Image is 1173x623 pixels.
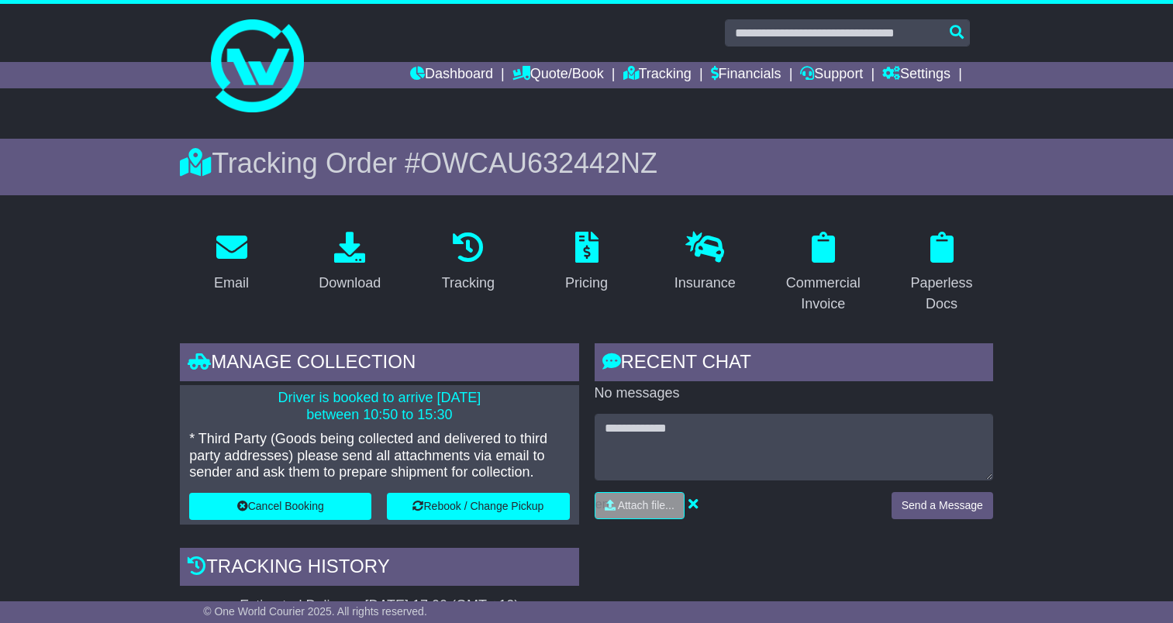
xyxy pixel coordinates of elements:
a: Commercial Invoice [772,226,875,320]
div: Tracking Order # [180,146,993,180]
div: Estimated Delivery - [180,597,578,614]
div: Tracking history [180,548,578,590]
div: Email [214,273,249,294]
a: Pricing [555,226,618,299]
a: Tracking [623,62,692,88]
a: Download [309,226,391,299]
div: Commercial Invoice [782,273,865,315]
a: Support [800,62,863,88]
a: Insurance [664,226,746,299]
a: Financials [711,62,781,88]
div: Tracking [442,273,495,294]
a: Settings [882,62,950,88]
a: Quote/Book [512,62,604,88]
div: Manage collection [180,343,578,385]
a: Tracking [432,226,505,299]
a: Email [204,226,259,299]
span: OWCAU632442NZ [420,147,657,179]
div: Insurance [674,273,736,294]
p: No messages [595,385,993,402]
div: RECENT CHAT [595,343,993,385]
p: Driver is booked to arrive [DATE] between 10:50 to 15:30 [189,390,569,423]
div: Download [319,273,381,294]
div: Paperless Docs [900,273,983,315]
span: © One World Courier 2025. All rights reserved. [203,605,427,618]
a: Paperless Docs [890,226,993,320]
a: Dashboard [410,62,493,88]
button: Rebook / Change Pickup [387,493,569,520]
button: Send a Message [892,492,993,519]
div: Pricing [565,273,608,294]
div: [DATE] 17:00 (GMT +12) [364,597,519,614]
p: * Third Party (Goods being collected and delivered to third party addresses) please send all atta... [189,431,569,481]
button: Cancel Booking [189,493,371,520]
